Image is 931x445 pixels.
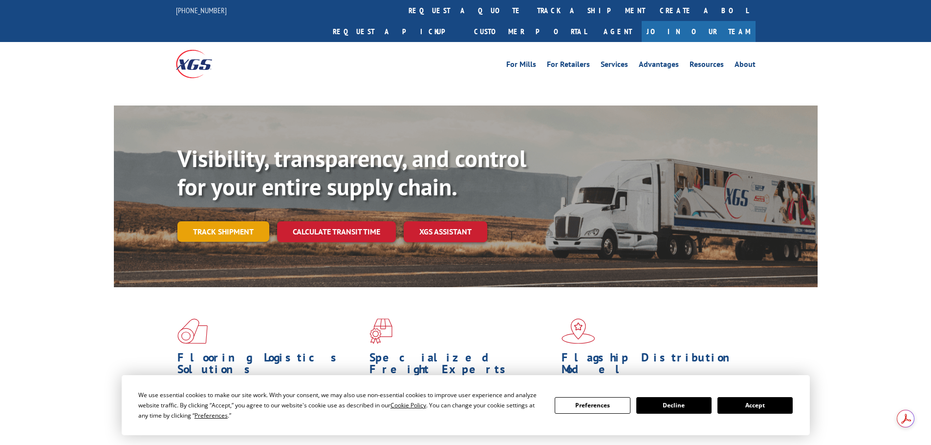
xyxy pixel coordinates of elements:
[177,352,362,380] h1: Flooring Logistics Solutions
[467,21,594,42] a: Customer Portal
[404,221,487,242] a: XGS ASSISTANT
[390,401,426,409] span: Cookie Policy
[717,397,793,414] button: Accept
[594,21,642,42] a: Agent
[369,318,392,344] img: xgs-icon-focused-on-flooring-red
[177,318,208,344] img: xgs-icon-total-supply-chain-intelligence-red
[176,5,227,15] a: [PHONE_NUMBER]
[639,61,679,71] a: Advantages
[555,397,630,414] button: Preferences
[325,21,467,42] a: Request a pickup
[369,352,554,380] h1: Specialized Freight Experts
[547,61,590,71] a: For Retailers
[277,221,396,242] a: Calculate transit time
[636,397,712,414] button: Decline
[506,61,536,71] a: For Mills
[138,390,543,421] div: We use essential cookies to make our site work. With your consent, we may also use non-essential ...
[642,21,756,42] a: Join Our Team
[690,61,724,71] a: Resources
[601,61,628,71] a: Services
[562,318,595,344] img: xgs-icon-flagship-distribution-model-red
[735,61,756,71] a: About
[195,411,228,420] span: Preferences
[562,352,746,380] h1: Flagship Distribution Model
[177,143,526,202] b: Visibility, transparency, and control for your entire supply chain.
[122,375,810,435] div: Cookie Consent Prompt
[177,221,269,242] a: Track shipment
